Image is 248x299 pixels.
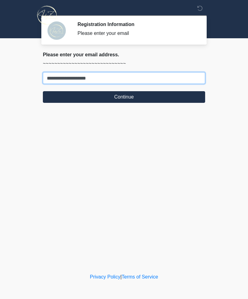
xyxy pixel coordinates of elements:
[37,5,58,26] img: InfuZen Health Logo
[90,274,121,279] a: Privacy Policy
[43,91,205,103] button: Continue
[47,21,66,40] img: Agent Avatar
[43,52,205,58] h2: Please enter your email address.
[43,60,205,67] p: ~~~~~~~~~~~~~~~~~~~~~~~~~~~~~
[77,30,196,37] div: Please enter your email
[120,274,122,279] a: |
[122,274,158,279] a: Terms of Service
